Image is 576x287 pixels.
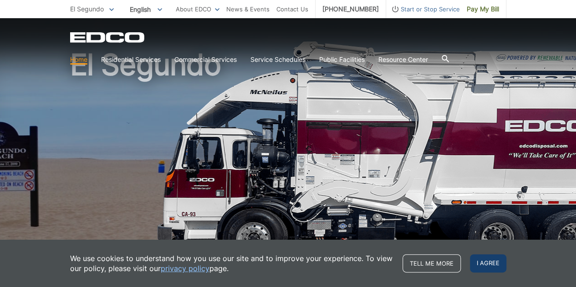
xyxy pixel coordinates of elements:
span: Pay My Bill [467,4,499,14]
a: Home [70,55,87,65]
a: Contact Us [276,4,308,14]
span: English [123,2,169,17]
a: Resource Center [378,55,428,65]
a: Tell me more [403,254,461,272]
a: News & Events [226,4,270,14]
h1: El Segundo [70,50,506,250]
a: Service Schedules [250,55,306,65]
a: Public Facilities [319,55,365,65]
a: Residential Services [101,55,161,65]
span: El Segundo [70,5,104,13]
a: EDCD logo. Return to the homepage. [70,32,146,43]
p: We use cookies to understand how you use our site and to improve your experience. To view our pol... [70,253,393,273]
span: I agree [470,254,506,272]
a: About EDCO [176,4,219,14]
a: Commercial Services [174,55,237,65]
a: privacy policy [161,263,209,273]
